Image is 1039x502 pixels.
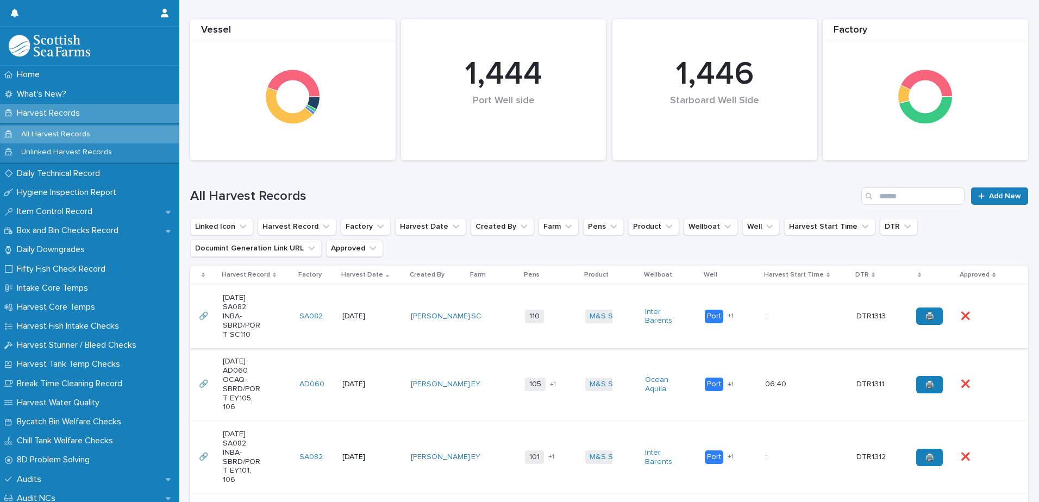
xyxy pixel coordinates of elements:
p: Harvest Record [222,269,270,281]
p: Harvest Core Temps [12,302,104,312]
tr: 🔗🔗 [DATE] SA082 INBA-SBRD/PORT SC110SA082 [DATE][PERSON_NAME] SC 110M&S Select Inter Barents Port... [190,285,1028,348]
div: Port [705,450,723,464]
a: 🖨️ [916,308,943,325]
a: Ocean Aquila [645,375,684,394]
p: DTR1313 [856,310,888,321]
button: Harvest Start Time [784,218,875,235]
p: 🔗 [199,378,210,389]
a: AD060 [299,380,324,389]
p: All Harvest Records [12,130,99,139]
span: 105 [525,378,546,391]
p: Harvest Fish Intake Checks [12,321,128,331]
p: Audits [12,474,50,485]
a: [PERSON_NAME] [411,312,470,321]
button: Created By [471,218,534,235]
p: Harvest Date [341,269,383,281]
button: Harvest Record [258,218,336,235]
div: Port [705,378,723,391]
a: M&S Select [590,312,630,321]
p: 🔗 [199,310,210,321]
span: + 1 [550,381,556,388]
a: [PERSON_NAME] [411,453,470,462]
p: Well [704,269,717,281]
p: Approved [960,269,990,281]
button: DTR [880,218,918,235]
p: [DATE] SA082 INBA-SBRD/PORT SC110 [223,293,261,339]
p: DTR1312 [856,450,888,462]
button: Approved [326,240,383,257]
p: Created By [410,269,445,281]
p: Item Control Record [12,206,101,217]
span: 🖨️ [925,454,934,461]
p: [DATE] [342,380,381,389]
div: 1,444 [420,55,588,94]
span: + 1 [728,381,734,388]
p: ❌ [961,378,972,389]
p: 🔗 [199,450,210,462]
p: Daily Downgrades [12,244,93,255]
p: Home [12,70,48,80]
a: [PERSON_NAME] [411,380,470,389]
p: : [765,310,769,321]
p: Harvest Records [12,108,89,118]
span: + 1 [728,313,734,319]
a: 🖨️ [916,449,943,466]
div: Starboard Well Side [631,95,799,129]
p: Intake Core Temps [12,283,97,293]
p: Unlinked Harvest Records [12,148,121,157]
p: 06:40 [765,378,788,389]
a: EY [471,453,480,462]
a: M&S Select [590,453,630,462]
p: Harvest Start Time [764,269,824,281]
h1: All Harvest Records [190,189,857,204]
p: [DATE] AD060 OCAQ-SBRD/PORT EY105, 106 [223,357,261,412]
p: Harvest Tank Temp Checks [12,359,129,369]
p: 8D Problem Solving [12,455,98,465]
a: Inter Barents [645,448,684,467]
button: Harvest Date [395,218,466,235]
button: Product [628,218,679,235]
p: Daily Technical Record [12,168,109,179]
a: Add New [971,187,1028,205]
div: 1,446 [631,55,799,94]
div: Port Well side [420,95,588,129]
p: Break Time Cleaning Record [12,379,131,389]
button: Well [742,218,780,235]
p: DTR1311 [856,378,886,389]
p: [DATE] SA082 INBA-SBRD/PORT EY101, 106 [223,430,261,485]
div: Vessel [190,24,396,42]
div: Port [705,310,723,323]
p: DTR [855,269,869,281]
button: Pens [583,218,624,235]
p: Chill Tank Welfare Checks [12,436,122,446]
a: EY [471,380,480,389]
p: Farm [470,269,486,281]
a: SA082 [299,453,323,462]
p: What's New? [12,89,75,99]
span: 101 [525,450,544,464]
tr: 🔗🔗 [DATE] AD060 OCAQ-SBRD/PORT EY105, 106AD060 [DATE][PERSON_NAME] EY 105+1M&S Select Ocean Aquil... [190,348,1028,421]
img: mMrefqRFQpe26GRNOUkG [9,35,90,57]
button: Factory [341,218,391,235]
p: Pens [524,269,540,281]
button: Documint Generation Link URL [190,240,322,257]
button: Farm [539,218,579,235]
p: Harvest Water Quality [12,398,108,408]
p: Hygiene Inspection Report [12,187,125,198]
a: 🖨️ [916,376,943,393]
button: Wellboat [684,218,738,235]
p: Wellboat [644,269,672,281]
p: : [765,450,769,462]
p: Factory [298,269,322,281]
input: Search [861,187,965,205]
span: 110 [525,310,544,323]
button: Linked Icon [190,218,253,235]
span: + 1 [728,454,734,460]
p: Fifty Fish Check Record [12,264,114,274]
p: Bycatch Bin Welfare Checks [12,417,130,427]
p: Product [584,269,609,281]
span: 🖨️ [925,381,934,388]
div: Factory [823,24,1028,42]
a: SA082 [299,312,323,321]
